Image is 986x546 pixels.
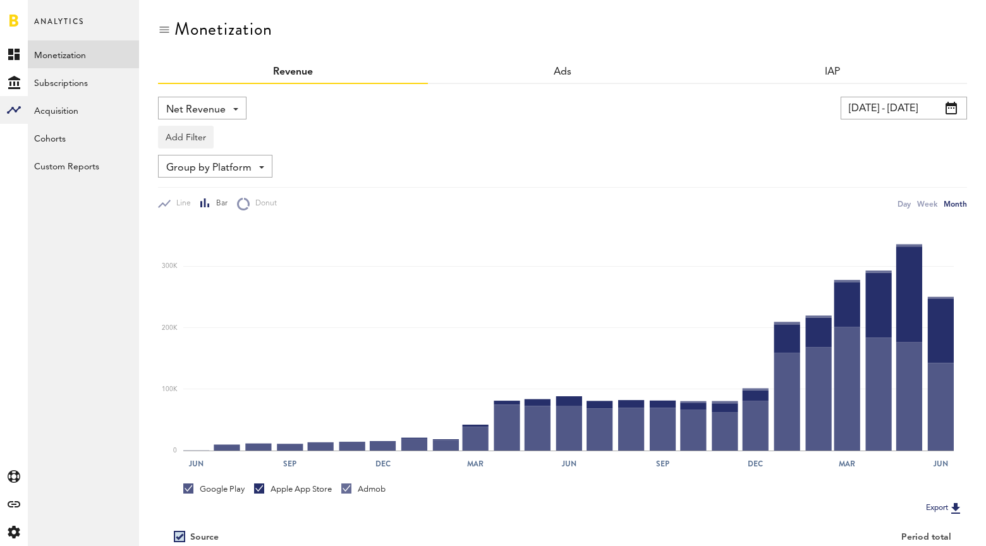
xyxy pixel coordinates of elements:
[34,14,84,40] span: Analytics
[28,68,139,96] a: Subscriptions
[162,386,178,392] text: 100K
[166,157,252,179] span: Group by Platform
[341,483,386,495] div: Admob
[183,483,245,495] div: Google Play
[166,99,226,121] span: Net Revenue
[917,197,937,210] div: Week
[250,198,277,209] span: Donut
[162,325,178,331] text: 200K
[933,458,948,470] text: Jun
[273,67,313,77] a: Revenue
[948,500,963,516] img: Export
[467,458,484,470] text: Mar
[28,96,139,124] a: Acquisition
[28,124,139,152] a: Cohorts
[28,152,139,179] a: Custom Reports
[839,458,855,470] text: Mar
[944,197,967,210] div: Month
[554,67,571,77] a: Ads
[748,458,763,470] text: Dec
[158,126,214,149] button: Add Filter
[922,500,967,516] button: Export
[190,532,219,543] div: Source
[825,67,840,77] a: IAP
[578,532,951,543] div: Period total
[171,198,191,209] span: Line
[28,40,139,68] a: Monetization
[898,197,911,210] div: Day
[174,19,272,39] div: Monetization
[210,198,228,209] span: Bar
[188,458,204,470] text: Jun
[561,458,576,470] text: Jun
[283,458,296,470] text: Sep
[375,458,391,470] text: Dec
[656,458,669,470] text: Sep
[173,447,177,454] text: 0
[254,483,332,495] div: Apple App Store
[162,264,178,270] text: 300K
